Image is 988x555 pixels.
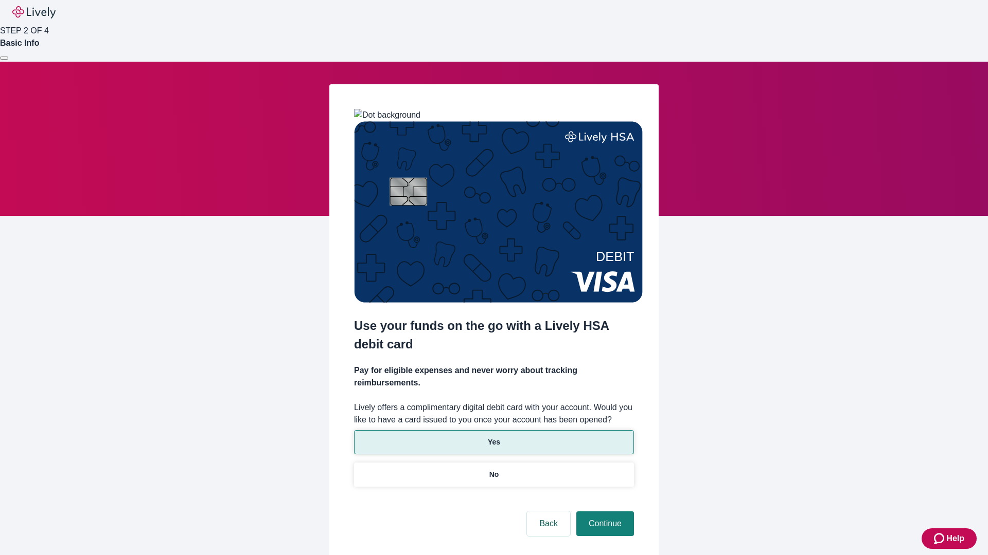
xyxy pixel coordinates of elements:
[354,121,643,303] img: Debit card
[489,469,499,480] p: No
[354,317,634,354] h2: Use your funds on the go with a Lively HSA debit card
[488,437,500,448] p: Yes
[946,532,964,545] span: Help
[354,401,634,426] label: Lively offers a complimentary digital debit card with your account. Would you like to have a card...
[922,528,977,549] button: Zendesk support iconHelp
[527,511,570,536] button: Back
[354,462,634,487] button: No
[934,532,946,545] svg: Zendesk support icon
[576,511,634,536] button: Continue
[12,6,56,18] img: Lively
[354,430,634,454] button: Yes
[354,109,420,121] img: Dot background
[354,364,634,389] h4: Pay for eligible expenses and never worry about tracking reimbursements.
